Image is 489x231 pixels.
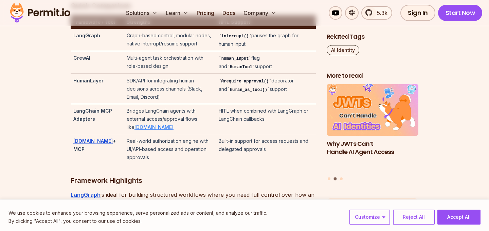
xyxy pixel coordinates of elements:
td: HITL when combined with LangGraph or LangChain callbacks [216,104,316,134]
code: human_input [219,56,251,61]
img: Permit logo [7,1,73,24]
button: Go to slide 2 [334,177,337,180]
button: Solutions [123,6,160,20]
td: flag and support [216,51,316,74]
strong: HumanLayer [73,78,104,83]
a: Sign In [400,5,435,21]
td: Real-world authorization engine with UI/API-based access and operation approvals [124,134,216,165]
td: Bridges LangChain agents with external access/approval flows like [124,104,216,134]
a: Start Now [438,5,483,21]
a: Pricing [194,6,217,20]
strong: LangChain MCP Adapters [73,108,112,122]
code: HumanTool [227,65,255,70]
td: decorator and support [216,74,316,104]
strong: LangGraph [73,33,100,38]
td: Multi-agent task orchestration with role-based design [124,51,216,74]
h2: More to read [327,72,418,80]
a: [DOMAIN_NAME] [134,124,174,130]
a: AI Identity [327,45,359,55]
a: Why JWTs Can’t Handle AI Agent AccessWhy JWTs Can’t Handle AI Agent Access [327,84,418,173]
button: Company [241,6,279,20]
a: Docs [220,6,238,20]
code: interrupt() [219,34,251,39]
td: Built-in support for access requests and delegated approvals [216,134,316,165]
button: Go to slide 1 [328,177,330,180]
code: @require_approval() [219,79,271,84]
a: 5.3k [361,6,392,20]
div: Posts [327,84,418,181]
button: Go to slide 3 [340,177,343,180]
strong: CrewAI [73,55,90,61]
h3: Why JWTs Can’t Handle AI Agent Access [327,139,418,156]
p: By clicking "Accept All", you consent to our use of cookies. [8,217,267,225]
h3: Framework Highlights [71,175,316,186]
span: 5.3k [373,9,387,17]
a: [DOMAIN_NAME] [73,138,113,144]
td: pauses the graph for human input [216,29,316,51]
a: LangGraph [71,191,101,198]
button: Accept All [437,210,481,225]
td: Graph-based control, modular nodes, native interrupt/resume support [124,29,216,51]
button: Learn [163,6,191,20]
li: 2 of 3 [327,84,418,173]
h2: Related Tags [327,33,418,41]
img: Why JWTs Can’t Handle AI Agent Access [327,84,418,136]
button: Reject All [393,210,435,225]
p: We use cookies to enhance your browsing experience, serve personalized ads or content, and analyz... [8,209,267,217]
code: human_as_tool() [227,88,270,92]
td: SDK/API for integrating human decisions across channels (Slack, Email, Discord) [124,74,216,104]
button: Customize [349,210,390,225]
